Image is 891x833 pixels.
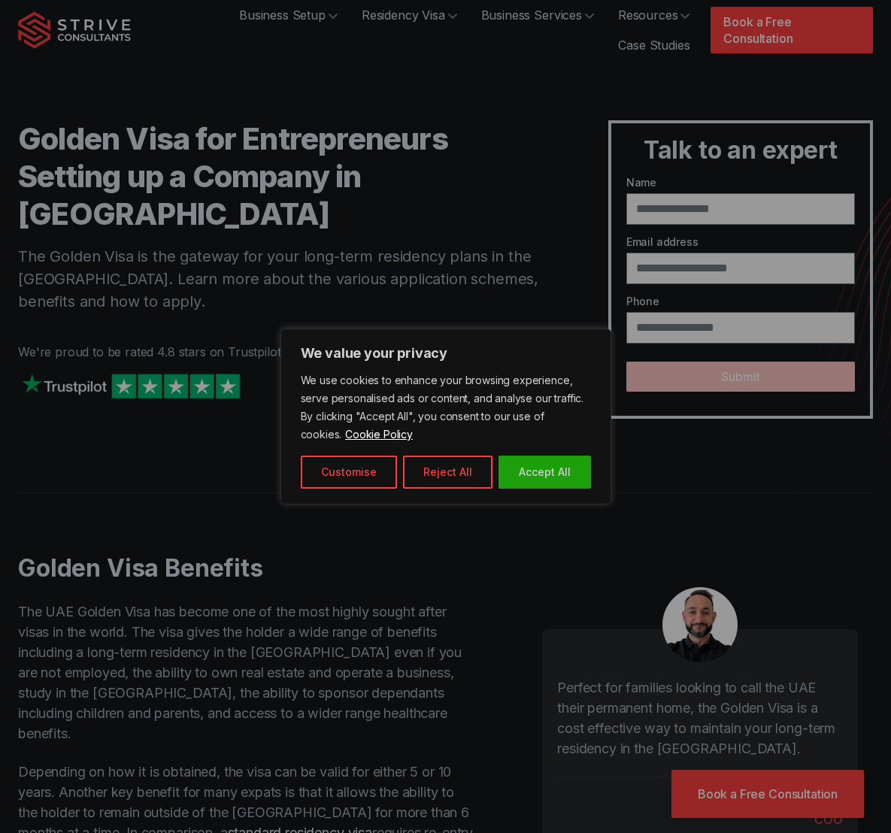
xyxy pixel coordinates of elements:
div: We value your privacy [280,329,611,504]
a: Cookie Policy [344,427,414,441]
p: We use cookies to enhance your browsing experience, serve personalised ads or content, and analys... [301,371,591,444]
p: We value your privacy [301,344,591,362]
button: Customise [301,456,397,489]
button: Reject All [403,456,492,489]
button: Accept All [499,456,591,489]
